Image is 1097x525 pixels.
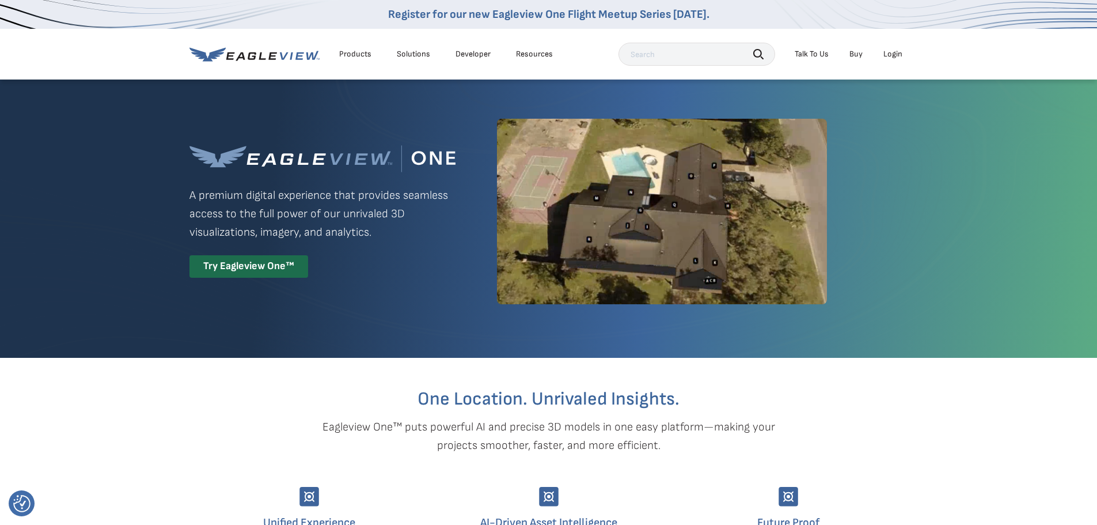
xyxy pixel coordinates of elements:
[618,43,775,66] input: Search
[883,49,902,59] div: Login
[516,49,553,59] div: Resources
[397,49,430,59] div: Solutions
[339,49,371,59] div: Products
[455,49,491,59] a: Developer
[779,487,798,507] img: Group-9744.svg
[13,495,31,512] button: Consent Preferences
[302,418,795,455] p: Eagleview One™ puts powerful AI and precise 3D models in one easy platform—making your projects s...
[13,495,31,512] img: Revisit consent button
[388,7,709,21] a: Register for our new Eagleview One Flight Meetup Series [DATE].
[299,487,319,507] img: Group-9744.svg
[189,145,455,172] img: Eagleview One™
[189,255,308,278] div: Try Eagleview One™
[539,487,559,507] img: Group-9744.svg
[795,49,829,59] div: Talk To Us
[198,390,899,409] h2: One Location. Unrivaled Insights.
[189,186,455,241] p: A premium digital experience that provides seamless access to the full power of our unrivaled 3D ...
[849,49,863,59] a: Buy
